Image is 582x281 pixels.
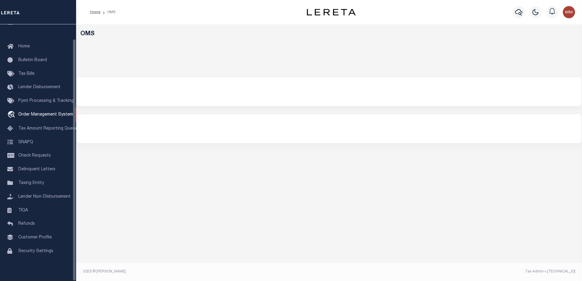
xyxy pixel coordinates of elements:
a: Home [90,10,100,14]
span: Tax Amount Reporting Queue [18,127,78,131]
span: SNAPQ [18,140,33,144]
div: Tax Admin v.[TECHNICAL_ID] [334,269,575,274]
span: Refunds [18,222,35,226]
span: Home [18,44,30,49]
span: Check Requests [18,154,51,158]
span: Tax Bills [18,72,35,76]
div: 2025 © [PERSON_NAME]. [79,269,329,274]
span: Customer Profile [18,235,52,240]
span: TIQA [18,208,28,212]
img: logo-dark.svg [307,9,356,16]
span: Bulletin Board [18,58,47,62]
span: Delinquent Letters [18,167,55,172]
h5: OMS [80,30,578,38]
span: Taxing Entity [18,181,44,185]
span: Security Settings [18,249,53,253]
img: svg+xml;base64,PHN2ZyB4bWxucz0iaHR0cDovL3d3dy53My5vcmcvMjAwMC9zdmciIHBvaW50ZXItZXZlbnRzPSJub25lIi... [563,6,575,18]
span: Lender Non-Disbursement [18,195,71,199]
li: OMS [100,9,115,15]
span: Lender Disbursement [18,85,61,89]
span: Order Management System [18,113,73,117]
i: travel_explore [7,111,17,119]
span: Pymt Processing & Tracking [18,99,74,103]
